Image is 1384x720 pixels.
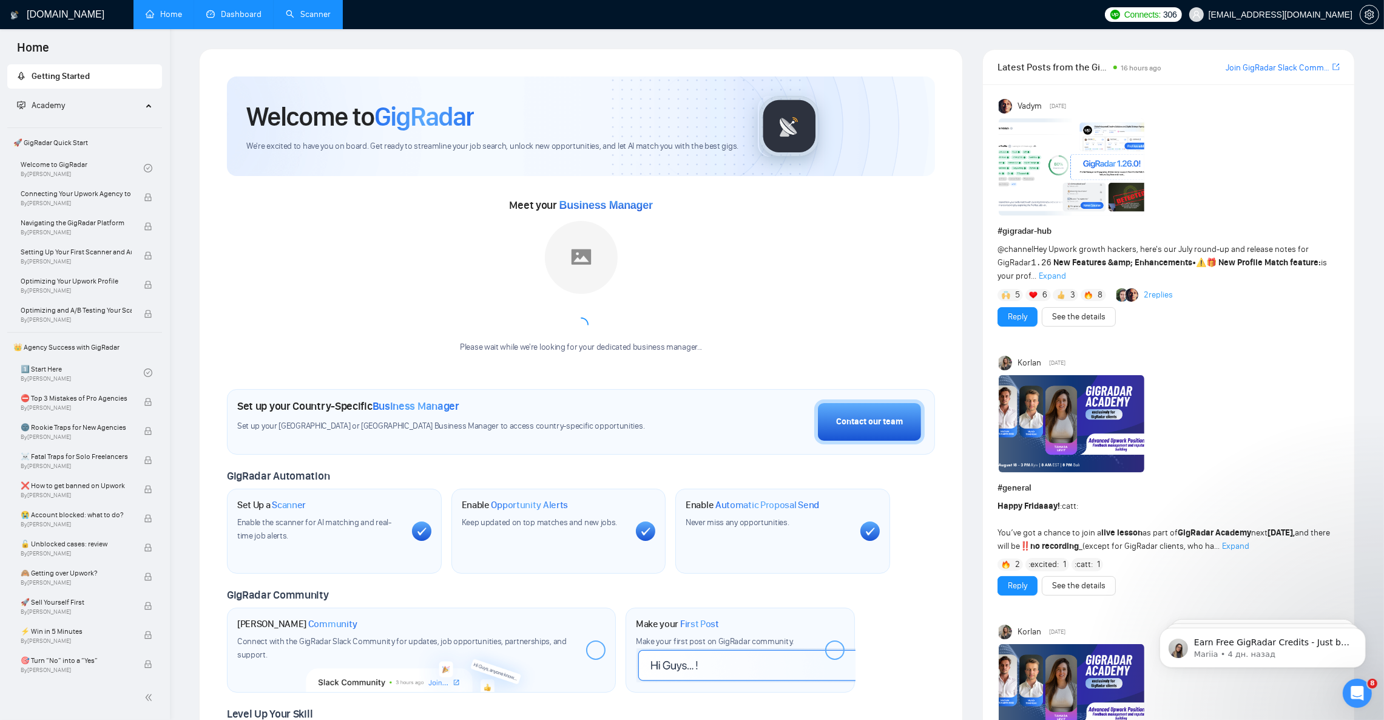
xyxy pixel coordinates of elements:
[21,188,132,200] span: Connecting Your Upwork Agency to GigRadar
[997,244,1033,254] span: @channel
[227,588,329,602] span: GigRadar Community
[491,499,568,511] span: Opportunity Alerts
[997,481,1340,495] h1: # general
[237,636,567,660] span: Connect with the GigRadar Slack Community for updates, job opportunities, partnerships, and support.
[1163,8,1176,21] span: 306
[1002,560,1010,569] img: 🔥
[999,99,1013,114] img: Vadym
[1050,101,1066,112] span: [DATE]
[1053,257,1192,268] strong: New Features &amp; Enhancements
[246,141,738,152] span: We're excited to have you on board. Get ready to streamline your job search, unlock new opportuni...
[8,131,161,155] span: 🚀 GigRadar Quick Start
[237,399,459,413] h1: Set up your Country-Specific
[21,579,132,586] span: By [PERSON_NAME]
[308,618,357,630] span: Community
[1070,289,1075,301] span: 3
[1052,310,1106,324] a: See the details
[1049,358,1065,368] span: [DATE]
[545,221,618,294] img: placeholder.png
[997,501,1330,551] span: :catt: You’ve got a chance to join a as part of next and there will be _(except for GigRadar clie...
[1008,579,1027,593] a: Reply
[17,100,65,110] span: Academy
[1332,62,1340,72] span: export
[1222,541,1249,551] span: Expand
[144,280,152,289] span: lock
[1097,559,1100,571] span: 1
[144,310,152,318] span: lock
[1052,579,1106,593] a: See the details
[21,200,132,207] span: By [PERSON_NAME]
[1141,602,1384,687] iframe: Intercom notifications сообщение
[1084,291,1093,299] img: 🔥
[1196,257,1206,268] span: ⚠️
[686,499,819,511] h1: Enable
[1015,559,1020,571] span: 2
[144,164,152,172] span: check-circle
[1015,289,1020,301] span: 5
[146,9,182,19] a: homeHome
[1042,307,1116,327] button: See the details
[1124,8,1161,21] span: Connects:
[1018,356,1041,370] span: Korlan
[8,335,161,359] span: 👑 Agency Success with GigRadar
[1008,310,1027,324] a: Reply
[21,480,132,492] span: ❌ How to get banned on Upwork
[1332,61,1340,73] a: export
[32,71,90,81] span: Getting Started
[1018,100,1042,113] span: Vadym
[144,368,152,377] span: check-circle
[144,456,152,464] span: lock
[144,222,152,231] span: lock
[1178,528,1251,538] strong: GigRadar Academy
[21,521,132,528] span: By [PERSON_NAME]
[21,492,132,499] span: By [PERSON_NAME]
[21,450,132,463] span: ☠️ Fatal Traps for Solo Freelancers
[246,100,474,133] h1: Welcome to
[237,618,357,630] h1: [PERSON_NAME]
[21,421,132,433] span: 🌚 Rookie Traps for New Agencies
[1101,528,1143,538] strong: live lesson
[144,543,152,552] span: lock
[559,199,653,211] span: Business Manager
[17,72,25,80] span: rocket
[32,100,65,110] span: Academy
[17,101,25,109] span: fund-projection-screen
[1368,679,1377,688] span: 8
[237,499,306,511] h1: Set Up a
[1029,291,1038,299] img: ❤️
[144,251,152,260] span: lock
[21,217,132,229] span: Navigating the GigRadar Platform
[1110,10,1120,19] img: upwork-logo.png
[21,316,132,324] span: By [PERSON_NAME]
[462,517,618,528] span: Keep updated on top matches and new jobs.
[759,96,820,157] img: gigradar-logo.png
[21,463,132,470] span: By [PERSON_NAME]
[21,287,132,294] span: By [PERSON_NAME]
[573,316,589,332] span: loading
[1116,288,1130,302] img: Alex B
[272,499,306,511] span: Scanner
[21,596,132,608] span: 🚀 Sell Yourself First
[21,625,132,637] span: ⚡ Win in 5 Minutes
[21,392,132,404] span: ⛔ Top 3 Mistakes of Pro Agencies
[999,118,1144,216] img: F09AC4U7ATU-image.png
[999,356,1013,370] img: Korlan
[21,359,144,386] a: 1️⃣ Start HereBy[PERSON_NAME]
[997,225,1340,238] h1: # gigradar-hub
[21,550,132,557] span: By [PERSON_NAME]
[1063,559,1066,571] span: 1
[1218,257,1321,268] strong: New Profile Match feature:
[21,275,132,287] span: Optimizing Your Upwork Profile
[21,258,132,265] span: By [PERSON_NAME]
[1018,625,1041,639] span: Korlan
[1057,291,1065,299] img: 👍
[836,415,903,429] div: Contact our team
[227,469,329,483] span: GigRadar Automation
[21,567,132,579] span: 🙈 Getting over Upwork?
[21,433,132,441] span: By [PERSON_NAME]
[1020,541,1030,551] span: ‼️
[21,654,132,667] span: 🎯 Turn “No” into a “Yes”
